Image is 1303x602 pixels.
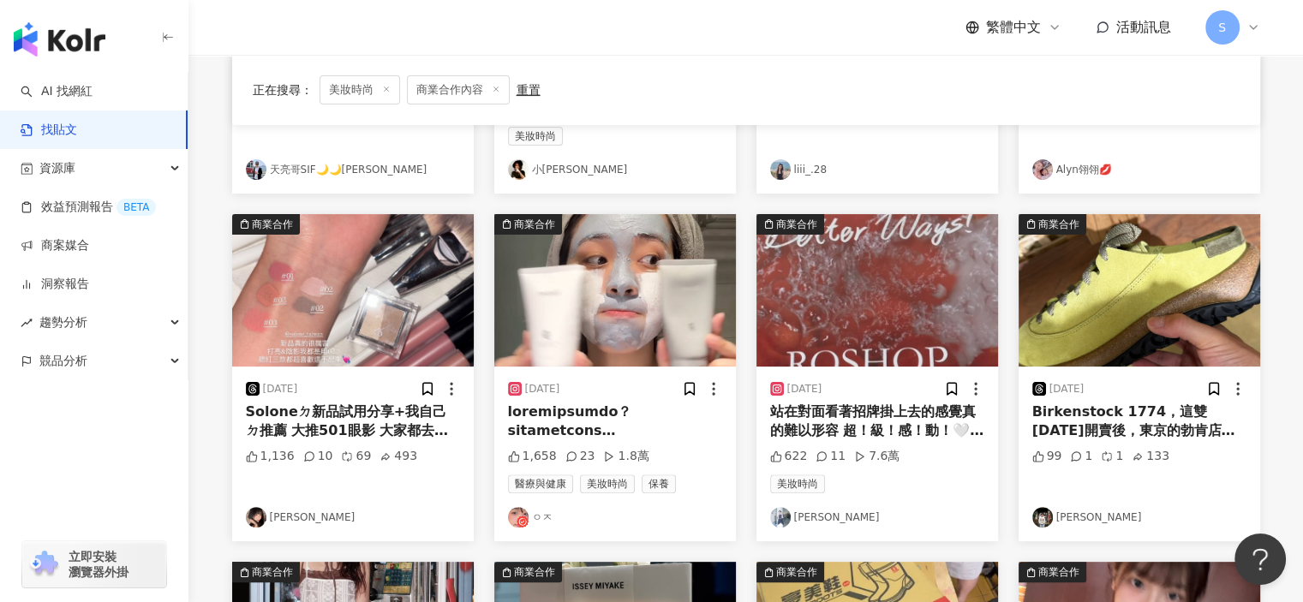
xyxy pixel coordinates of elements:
[770,474,825,493] span: 美妝時尚
[776,216,817,233] div: 商業合作
[770,159,984,180] a: KOL Avatarliii_.28
[508,127,563,146] span: 美妝時尚
[303,448,333,465] div: 10
[14,22,105,57] img: logo
[1032,159,1246,180] a: KOL AvatarAlyn翎翎💋
[69,549,129,580] span: 立即安裝 瀏覽器外掛
[39,303,87,342] span: 趨勢分析
[770,159,791,180] img: KOL Avatar
[1038,563,1079,581] div: 商業合作
[253,83,313,97] span: 正在搜尋 ：
[494,214,736,367] img: post-image
[232,214,474,367] button: 商業合作
[22,541,166,587] a: chrome extension立即安裝 瀏覽器外掛
[246,159,460,180] a: KOL Avatar天亮哥SIF🌙🌙[PERSON_NAME]
[508,402,722,441] div: loremipsumdo？ sitametcons adipiscingelitseddo eiusmodtEmporincididu utlaboreetdolor magnaaliquae ...
[252,216,293,233] div: 商業合作
[1132,448,1169,465] div: 133
[246,159,266,180] img: KOL Avatar
[1070,448,1092,465] div: 1
[816,448,846,465] div: 11
[508,159,529,180] img: KOL Avatar
[21,83,93,100] a: searchAI 找網紅
[341,448,371,465] div: 69
[1032,507,1246,527] a: KOL Avatar[PERSON_NAME]
[1032,159,1053,180] img: KOL Avatar
[21,122,77,139] a: 找貼文
[39,342,87,380] span: 競品分析
[320,75,400,104] span: 美妝時尚
[1101,448,1123,465] div: 1
[1032,402,1246,441] div: Birkenstock 1774，這雙[DATE]開賣後，東京的勃肯店就一堆人搶著購買，實穿之後，真的蠻舒服，包覆性也好！腳感不會到很Q彈，但很紮實！總之就是帥！日幣58000 ¥!
[1032,448,1062,465] div: 99
[565,448,595,465] div: 23
[854,448,900,465] div: 7.6萬
[770,402,984,441] div: 站在對面看著招牌掛上去的感覺真的難以形容 超！級！感！動！🤍（拭淚⋯ 這兩個月裡非常感謝我身邊幫助我的家人朋友們 遇到的房東、木工（帥氣老闆 @a0922153988 ）、水電、油漆、地板、廣告...
[27,551,61,578] img: chrome extension
[514,216,555,233] div: 商業合作
[1049,382,1085,396] div: [DATE]
[1218,18,1226,37] span: S
[232,214,474,367] img: post-image
[1032,507,1053,527] img: KOL Avatar
[508,474,573,493] span: 醫療與健康
[39,149,75,188] span: 資源庫
[514,563,555,581] div: 商業合作
[246,507,460,527] a: KOL Avatar[PERSON_NAME]
[494,214,736,367] button: 商業合作
[770,448,808,465] div: 622
[770,507,791,527] img: KOL Avatar
[580,474,635,493] span: 美妝時尚
[508,507,722,527] a: KOL Avatarㅇㅈ
[246,402,460,441] div: Soloneㄉ新品試用分享+我自己ㄉ推薦 大推501眼影 大家都去買吧 遮淚溝提亮超好用 後面有實測 扯爛超顯色😍❔（一顆不到100⋯）
[756,214,998,367] img: post-image
[1116,19,1171,35] span: 活動訊息
[770,507,984,527] a: KOL Avatar[PERSON_NAME]
[21,199,156,216] a: 效益預測報告BETA
[776,563,817,581] div: 商業合作
[246,448,295,465] div: 1,136
[1019,214,1260,367] img: post-image
[407,75,510,104] span: 商業合作內容
[525,382,560,396] div: [DATE]
[21,276,89,293] a: 洞察報告
[1019,214,1260,367] button: 商業合作
[508,507,529,527] img: KOL Avatar
[263,382,298,396] div: [DATE]
[603,448,649,465] div: 1.8萬
[21,237,89,254] a: 商案媒合
[21,317,33,329] span: rise
[642,474,676,493] span: 保養
[1234,533,1286,585] iframe: Help Scout Beacon - Open
[517,83,541,97] div: 重置
[986,18,1041,37] span: 繁體中文
[380,448,417,465] div: 493
[1038,216,1079,233] div: 商業合作
[508,448,557,465] div: 1,658
[756,214,998,367] button: 商業合作
[508,159,722,180] a: KOL Avatar小[PERSON_NAME]
[787,382,822,396] div: [DATE]
[246,507,266,527] img: KOL Avatar
[252,563,293,581] div: 商業合作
